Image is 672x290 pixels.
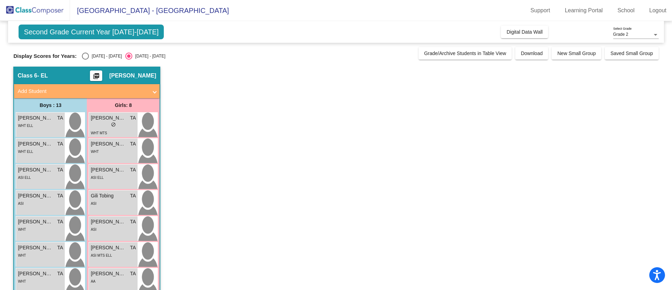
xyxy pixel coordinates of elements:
button: New Small Group [552,47,601,60]
span: Display Scores for Years: [13,53,77,59]
span: New Small Group [557,50,596,56]
span: Grade/Archive Students in Table View [424,50,506,56]
span: TA [130,166,136,174]
a: Support [525,5,556,16]
span: WHT MTS [91,131,107,135]
span: [PERSON_NAME] [91,166,126,174]
span: TA [57,114,63,122]
span: [PERSON_NAME] [91,140,126,148]
span: Class 6 [17,72,37,79]
span: - EL [37,72,48,79]
span: [GEOGRAPHIC_DATA] - [GEOGRAPHIC_DATA] [70,5,229,16]
span: [PERSON_NAME] [91,114,126,122]
span: WHT [91,150,99,154]
button: Saved Small Group [605,47,658,60]
span: TA [130,140,136,148]
span: ASI ELL [91,176,104,180]
span: [PERSON_NAME] [18,140,53,148]
button: Download [515,47,548,60]
span: ASI ELL [18,176,31,180]
span: Gili Tobing [91,192,126,200]
span: ASI [91,202,96,205]
span: WHT ELL [18,150,33,154]
span: ASI [18,202,23,205]
span: TA [130,218,136,225]
div: Boys : 13 [14,98,87,112]
span: [PERSON_NAME] [18,244,53,251]
span: TA [130,192,136,200]
span: [PERSON_NAME] [91,244,126,251]
span: [PERSON_NAME] [109,72,156,79]
span: [PERSON_NAME] [18,166,53,174]
mat-panel-title: Add Student [17,87,148,95]
span: Second Grade Current Year [DATE]-[DATE] [19,25,164,39]
mat-expansion-panel-header: Add Student [14,84,160,98]
span: ASI MTS ELL [91,254,112,257]
span: do_not_disturb_alt [111,122,116,127]
a: Learning Portal [559,5,609,16]
div: Girls: 8 [87,98,160,112]
button: Print Students Details [90,70,102,81]
mat-radio-group: Select an option [82,53,165,60]
span: [PERSON_NAME] [18,218,53,225]
span: TA [130,244,136,251]
span: ASI [91,228,96,231]
span: [PERSON_NAME] [91,270,126,277]
a: Logout [644,5,672,16]
span: WHT [18,279,26,283]
span: TA [57,244,63,251]
span: Saved Small Group [610,50,653,56]
span: [PERSON_NAME] [91,218,126,225]
span: TA [57,192,63,200]
span: Download [521,50,542,56]
span: [PERSON_NAME] [18,192,53,200]
span: WHT ELL [18,124,33,128]
button: Digital Data Wall [501,26,548,38]
span: WHT [18,254,26,257]
button: Grade/Archive Students in Table View [419,47,512,60]
div: [DATE] - [DATE] [132,53,165,59]
span: TA [57,140,63,148]
span: TA [130,114,136,122]
span: TA [57,270,63,277]
span: [PERSON_NAME] [18,114,53,122]
a: School [612,5,640,16]
span: Grade 2 [613,32,628,37]
span: AA [91,279,95,283]
span: TA [57,218,63,225]
span: TA [57,166,63,174]
span: TA [130,270,136,277]
span: Digital Data Wall [506,29,542,35]
div: [DATE] - [DATE] [89,53,122,59]
mat-icon: picture_as_pdf [92,73,100,82]
span: WHT [18,228,26,231]
span: [PERSON_NAME] [18,270,53,277]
